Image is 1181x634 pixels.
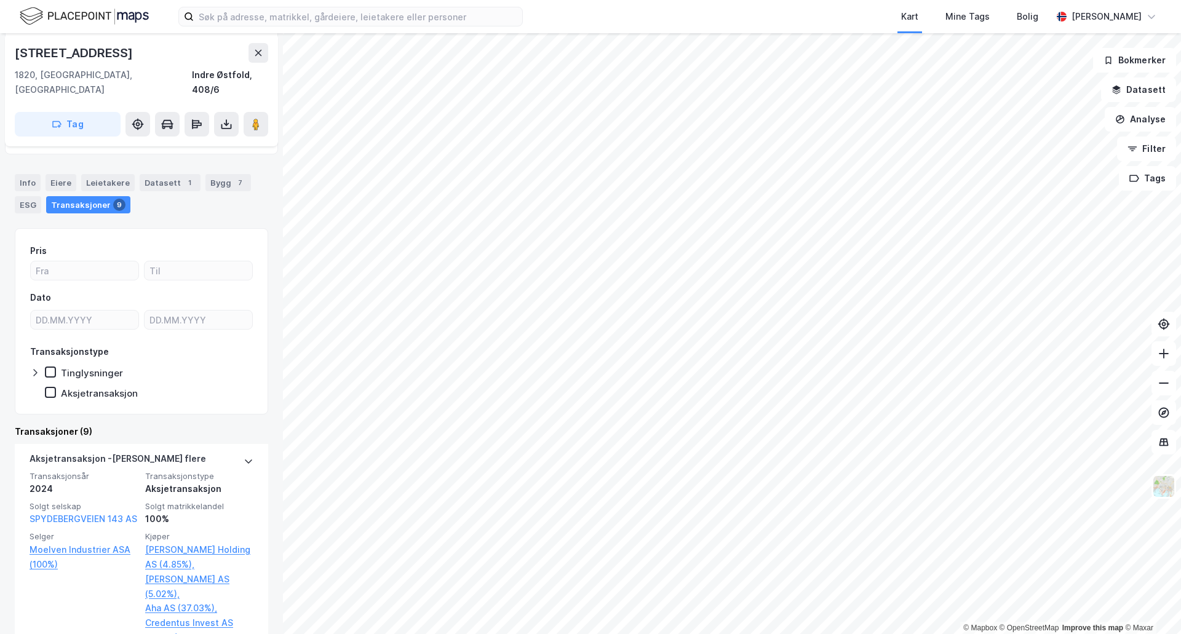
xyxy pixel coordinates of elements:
[31,261,138,280] input: Fra
[15,43,135,63] div: [STREET_ADDRESS]
[1105,107,1176,132] button: Analyse
[1000,624,1059,632] a: OpenStreetMap
[1119,575,1181,634] div: Kontrollprogram for chat
[1152,475,1175,498] img: Z
[15,112,121,137] button: Tag
[15,68,192,97] div: 1820, [GEOGRAPHIC_DATA], [GEOGRAPHIC_DATA]
[30,501,138,512] span: Solgt selskap
[234,176,246,189] div: 7
[145,601,253,616] a: Aha AS (37.03%),
[145,501,253,512] span: Solgt matrikkelandel
[61,387,138,399] div: Aksjetransaksjon
[192,68,268,97] div: Indre Østfold, 408/6
[30,481,138,496] div: 2024
[145,311,252,329] input: DD.MM.YYYY
[1093,48,1176,73] button: Bokmerker
[31,311,138,329] input: DD.MM.YYYY
[194,7,522,26] input: Søk på adresse, matrikkel, gårdeiere, leietakere eller personer
[1017,9,1038,24] div: Bolig
[30,290,51,305] div: Dato
[15,196,41,213] div: ESG
[15,174,41,191] div: Info
[1101,77,1176,102] button: Datasett
[205,174,251,191] div: Bygg
[145,531,253,542] span: Kjøper
[1062,624,1123,632] a: Improve this map
[145,572,253,601] a: [PERSON_NAME] AS (5.02%),
[30,244,47,258] div: Pris
[30,344,109,359] div: Transaksjonstype
[20,6,149,27] img: logo.f888ab2527a4732fd821a326f86c7f29.svg
[81,174,135,191] div: Leietakere
[1119,166,1176,191] button: Tags
[945,9,990,24] div: Mine Tags
[1072,9,1142,24] div: [PERSON_NAME]
[15,424,268,439] div: Transaksjoner (9)
[145,481,253,496] div: Aksjetransaksjon
[140,174,201,191] div: Datasett
[30,531,138,542] span: Selger
[113,199,125,211] div: 9
[30,542,138,572] a: Moelven Industrier ASA (100%)
[30,513,137,524] a: SPYDEBERGVEIEN 143 AS
[963,624,997,632] a: Mapbox
[61,367,123,379] div: Tinglysninger
[30,471,138,481] span: Transaksjonsår
[30,451,206,471] div: Aksjetransaksjon - [PERSON_NAME] flere
[145,261,252,280] input: Til
[46,174,76,191] div: Eiere
[145,512,253,526] div: 100%
[145,471,253,481] span: Transaksjonstype
[1117,137,1176,161] button: Filter
[145,542,253,572] a: [PERSON_NAME] Holding AS (4.85%),
[46,196,130,213] div: Transaksjoner
[1119,575,1181,634] iframe: Chat Widget
[183,176,196,189] div: 1
[901,9,918,24] div: Kart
